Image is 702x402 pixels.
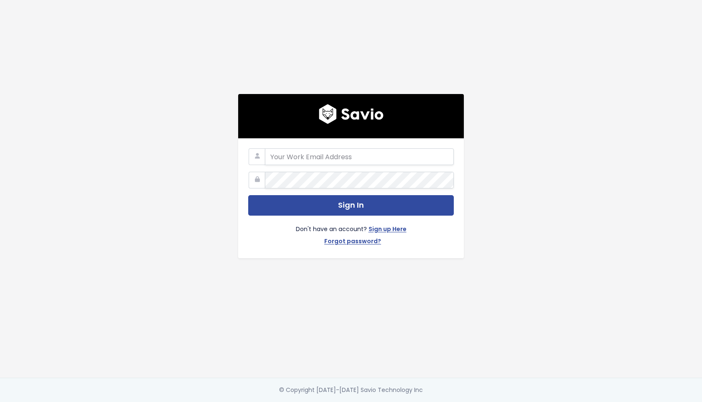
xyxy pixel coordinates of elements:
button: Sign In [248,195,454,216]
img: logo600x187.a314fd40982d.png [319,104,384,124]
div: © Copyright [DATE]-[DATE] Savio Technology Inc [279,385,423,395]
div: Don't have an account? [248,216,454,248]
a: Sign up Here [369,224,407,236]
input: Your Work Email Address [265,148,454,165]
a: Forgot password? [324,236,381,248]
